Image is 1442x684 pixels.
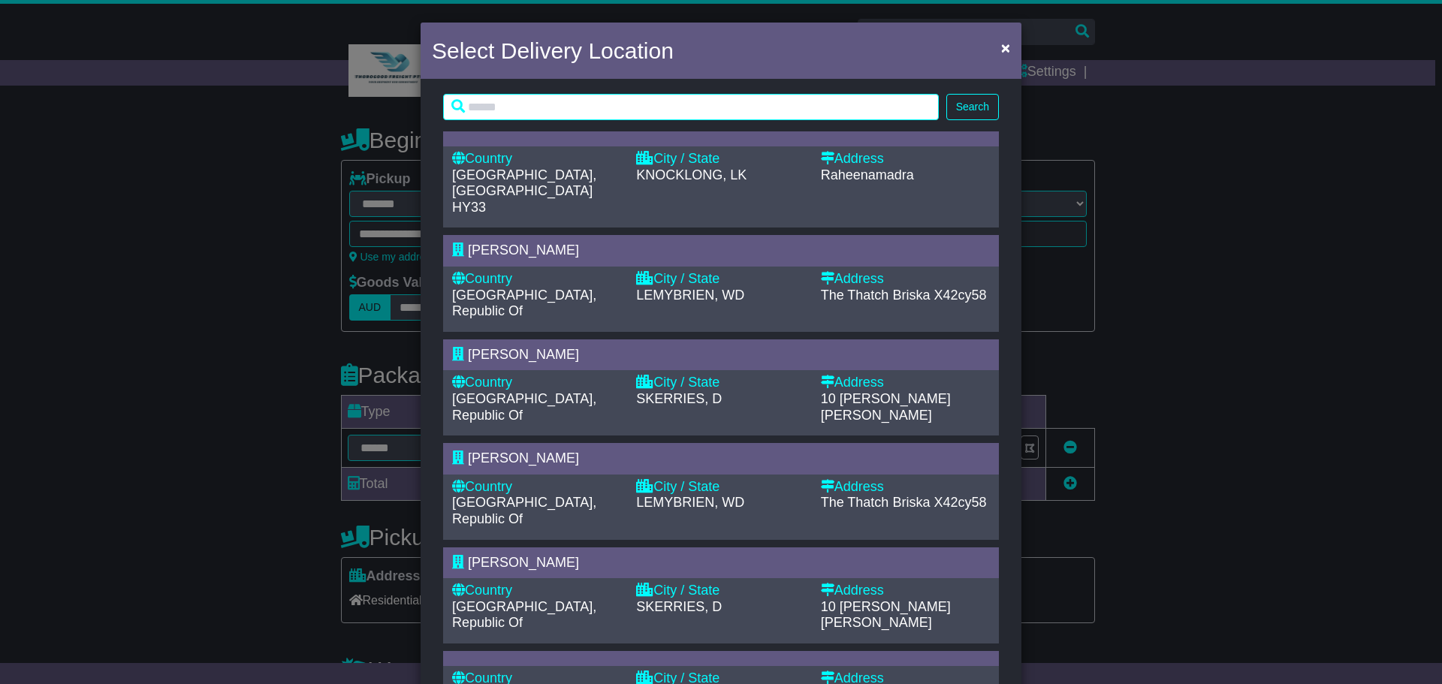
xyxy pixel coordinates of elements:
[636,583,805,599] div: City / State
[468,243,579,258] span: [PERSON_NAME]
[636,479,805,496] div: City / State
[468,450,579,466] span: [PERSON_NAME]
[821,495,931,510] span: The Thatch Briska
[821,479,990,496] div: Address
[432,34,674,68] h4: Select Delivery Location
[994,32,1018,63] button: Close
[821,288,931,303] span: The Thatch Briska
[821,271,990,288] div: Address
[636,151,805,167] div: City / State
[636,271,805,288] div: City / State
[452,599,596,631] span: [GEOGRAPHIC_DATA], Republic Of
[636,375,805,391] div: City / State
[452,479,621,496] div: Country
[821,615,932,630] span: [PERSON_NAME]
[452,391,596,423] span: [GEOGRAPHIC_DATA], Republic Of
[946,94,999,120] button: Search
[821,151,990,167] div: Address
[452,151,621,167] div: Country
[452,288,596,319] span: [GEOGRAPHIC_DATA], Republic Of
[821,583,990,599] div: Address
[636,288,744,303] span: LEMYBRIEN, WD
[636,391,722,406] span: SKERRIES, D
[636,495,744,510] span: LEMYBRIEN, WD
[821,391,951,406] span: 10 [PERSON_NAME]
[821,408,932,423] span: [PERSON_NAME]
[821,599,951,614] span: 10 [PERSON_NAME]
[452,271,621,288] div: Country
[468,347,579,362] span: [PERSON_NAME]
[452,583,621,599] div: Country
[1001,39,1010,56] span: ×
[452,375,621,391] div: Country
[821,375,990,391] div: Address
[636,599,722,614] span: SKERRIES, D
[934,288,986,303] span: X42cy58
[821,167,914,182] span: Raheenamadra
[934,495,986,510] span: X42cy58
[452,167,596,215] span: [GEOGRAPHIC_DATA], [GEOGRAPHIC_DATA] HY33
[636,167,747,182] span: KNOCKLONG, LK
[468,555,579,570] span: [PERSON_NAME]
[452,495,596,526] span: [GEOGRAPHIC_DATA], Republic Of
